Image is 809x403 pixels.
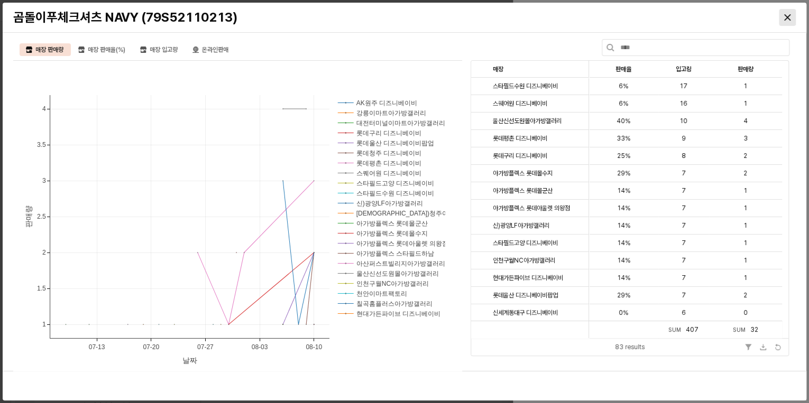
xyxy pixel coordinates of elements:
span: 롯데울산 디즈니베이비팝업 [493,291,558,299]
span: 9 [682,134,686,143]
span: 10 [679,117,687,125]
span: 7 [682,291,686,299]
span: 2 [743,152,747,160]
span: 17 [679,82,687,90]
span: 신세계동대구 디즈니베이비 [493,308,558,317]
span: 매장 [493,64,503,73]
span: 인천구월NC아가방갤러리 [493,256,555,265]
span: Sum [733,326,750,333]
span: 신)광양LF아가방갤러리 [493,221,549,230]
span: 아가방플렉스 롯데몰군산 [493,186,553,195]
span: 14% [617,186,630,195]
span: 스타필드고양 디즈니베이비 [493,239,558,247]
span: 입고량 [676,64,692,73]
span: 스퀘어원 디즈니베이비 [493,99,547,108]
span: 1 [743,274,747,282]
span: 2 [743,169,747,177]
span: 407 [686,326,698,333]
span: 14% [617,256,630,265]
button: Close [779,9,796,26]
span: 29% [617,169,630,177]
span: Sum [668,326,686,333]
button: Download [757,341,769,353]
span: 1 [743,256,747,265]
button: Refresh [771,341,784,353]
h3: 곰돌이푸체크셔츠 NAVY (79S52110213) [13,10,598,25]
span: 스타필드수원 디즈니베이비 [493,82,558,90]
span: 1 [743,221,747,230]
span: 0% [619,308,629,317]
span: 아가방플렉스 롯데몰수지 [493,169,553,177]
span: 29% [617,291,630,299]
div: 매장 입고량 [134,43,184,56]
div: 매장 판매량 [20,43,70,56]
span: 16 [679,99,687,108]
span: 1 [743,99,747,108]
span: 판매량 [738,64,753,73]
div: 매장 입고량 [150,43,178,56]
span: 1 [743,82,747,90]
div: 83 results [615,342,645,352]
span: 7 [682,239,686,247]
span: 6% [619,99,629,108]
span: 14% [617,239,630,247]
span: 25% [617,152,630,160]
span: 6 [682,308,686,317]
span: 7 [682,204,686,212]
span: 14% [617,221,630,230]
span: 7 [682,186,686,195]
span: 8 [682,152,686,160]
span: 32 [750,326,758,333]
span: 판매율 [616,64,632,73]
span: 7 [682,169,686,177]
button: Filter [742,341,755,353]
span: 현대가든파이브 디즈니베이비 [493,274,563,282]
span: 1 [743,204,747,212]
span: 3 [743,134,748,143]
span: 4 [743,117,748,125]
span: 1 [743,239,747,247]
div: Table toolbar [471,338,788,355]
span: 2 [743,291,747,299]
span: 0 [743,308,748,317]
span: 롯데평촌 디즈니베이비 [493,134,547,143]
span: 1 [743,186,747,195]
span: 33% [617,134,631,143]
span: 아가방플렉스 롯데아울렛 의왕점 [493,204,570,212]
span: 40% [617,117,631,125]
div: 온라인판매 [186,43,235,56]
span: 7 [682,274,686,282]
div: 온라인판매 [202,43,228,56]
div: 매장 판매율(%) [88,43,125,56]
span: 울산신선도원몰아가방갤러리 [493,117,562,125]
span: 7 [682,221,686,230]
span: 7 [682,256,686,265]
span: 롯데구리 디즈니베이비 [493,152,547,160]
div: 매장 판매량 [35,43,63,56]
div: 매장 판매율(%) [72,43,132,56]
span: 14% [617,204,630,212]
span: 14% [617,274,630,282]
span: 6% [619,82,629,90]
